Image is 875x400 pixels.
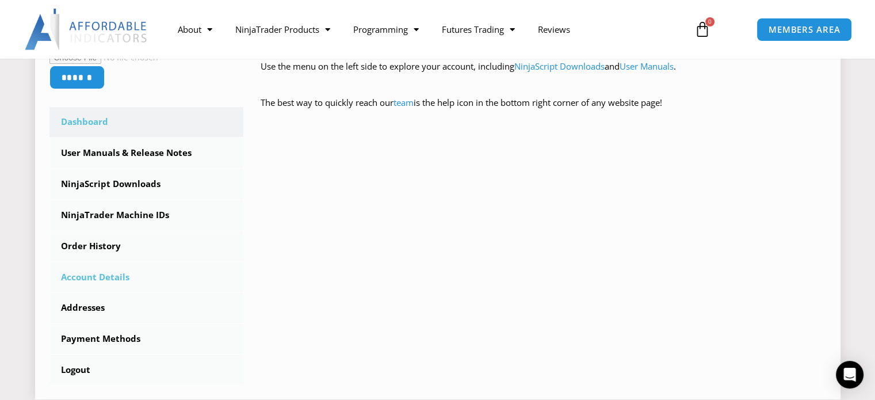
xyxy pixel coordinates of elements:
[25,9,148,50] img: LogoAI | Affordable Indicators – NinjaTrader
[49,231,244,261] a: Order History
[49,200,244,230] a: NinjaTrader Machine IDs
[166,16,224,43] a: About
[705,17,714,26] span: 0
[769,25,840,34] span: MEMBERS AREA
[677,13,728,46] a: 0
[49,355,244,385] a: Logout
[49,169,244,199] a: NinjaScript Downloads
[49,324,244,354] a: Payment Methods
[224,16,342,43] a: NinjaTrader Products
[393,97,414,108] a: team
[342,16,430,43] a: Programming
[526,16,582,43] a: Reviews
[49,138,244,168] a: User Manuals & Release Notes
[49,262,244,292] a: Account Details
[261,59,826,91] p: Use the menu on the left side to explore your account, including and .
[620,60,674,72] a: User Manuals
[166,16,683,43] nav: Menu
[430,16,526,43] a: Futures Trading
[836,361,863,388] div: Open Intercom Messenger
[49,107,244,385] nav: Account pages
[49,293,244,323] a: Addresses
[514,60,605,72] a: NinjaScript Downloads
[49,107,244,137] a: Dashboard
[261,95,826,127] p: The best way to quickly reach our is the help icon in the bottom right corner of any website page!
[756,18,853,41] a: MEMBERS AREA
